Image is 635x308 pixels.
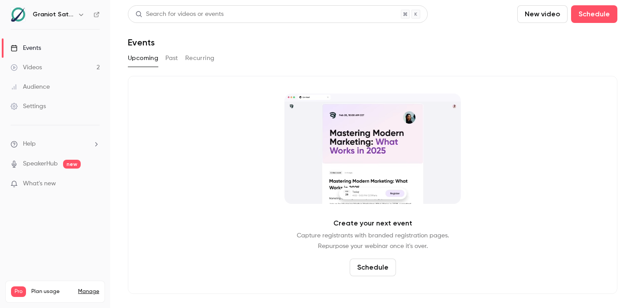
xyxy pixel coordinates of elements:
[333,218,412,229] p: Create your next event
[11,83,50,91] div: Audience
[297,230,449,252] p: Capture registrants with branded registration pages. Repurpose your webinar once it's over.
[350,259,396,276] button: Schedule
[135,10,224,19] div: Search for videos or events
[23,139,36,149] span: Help
[11,63,42,72] div: Videos
[78,288,99,295] a: Manage
[31,288,73,295] span: Plan usage
[23,179,56,188] span: What's new
[11,102,46,111] div: Settings
[128,37,155,48] h1: Events
[165,51,178,65] button: Past
[11,8,25,22] img: Graniot Satellite Technologies SL
[517,5,568,23] button: New video
[571,5,617,23] button: Schedule
[185,51,215,65] button: Recurring
[11,139,100,149] li: help-dropdown-opener
[11,286,26,297] span: Pro
[33,10,74,19] h6: Graniot Satellite Technologies SL
[89,180,100,188] iframe: Noticeable Trigger
[128,51,158,65] button: Upcoming
[63,160,81,169] span: new
[11,44,41,53] div: Events
[23,159,58,169] a: SpeakerHub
